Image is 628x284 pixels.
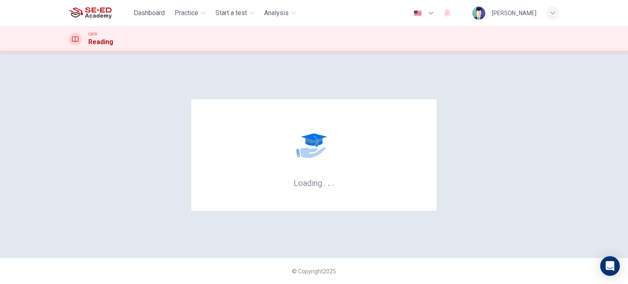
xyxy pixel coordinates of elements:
span: Analysis [264,8,289,18]
span: © Copyright 2025 [292,268,336,275]
h6: . [327,175,330,189]
img: SE-ED Academy logo [69,5,112,21]
h1: Reading [88,37,113,47]
button: Dashboard [130,6,168,20]
span: Dashboard [134,8,165,18]
div: [PERSON_NAME] [492,8,536,18]
span: Start a test [215,8,247,18]
button: Start a test [212,6,258,20]
button: Practice [171,6,209,20]
button: Analysis [261,6,299,20]
span: Practice [175,8,198,18]
h6: . [332,175,334,189]
div: Open Intercom Messenger [600,256,620,276]
span: CEFR [88,31,97,37]
img: Profile picture [472,7,485,20]
img: en [413,10,423,16]
h6: . [323,175,326,189]
a: SE-ED Academy logo [69,5,130,21]
h6: Loading [294,177,334,188]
